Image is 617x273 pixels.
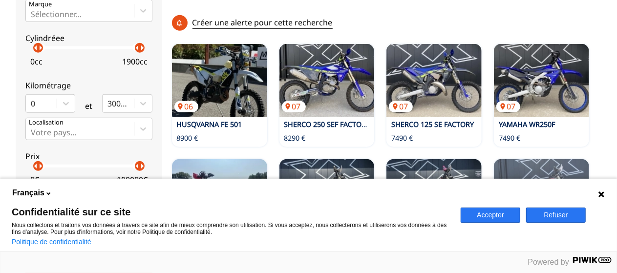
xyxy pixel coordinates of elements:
[389,101,413,112] p: 07
[35,160,46,172] p: arrow_right
[526,208,586,223] button: Refuser
[131,42,143,54] p: arrow_left
[131,160,143,172] p: arrow_left
[494,44,589,117] a: YAMAHA WR250F07
[499,120,555,129] a: YAMAHA WR250F
[499,133,520,143] p: 7490 €
[12,188,44,198] span: Français
[25,151,152,162] p: Prix
[279,44,375,117] img: SHERCO 250 SEF FACTORY
[177,133,198,143] p: 8900 €
[494,44,589,117] img: YAMAHA WR250F
[30,160,42,172] p: arrow_left
[177,120,242,129] a: HUSQVARNA FE 501
[494,159,589,232] a: FANTIC 310 XEF07
[386,44,482,117] img: SHERCO 125 SE FACTORY
[174,101,198,112] p: 06
[31,99,33,108] input: 0
[117,174,148,185] p: 100000 €
[461,208,520,223] button: Accepter
[30,42,42,54] p: arrow_left
[25,80,152,91] p: Kilométrage
[282,101,306,112] p: 07
[30,174,39,185] p: 0 €
[12,222,449,235] p: Nous collectons et traitons vos données à travers ce site afin de mieux comprendre son utilisatio...
[172,44,267,117] img: HUSQVARNA FE 501
[284,120,370,129] a: SHERCO 250 SEF FACTORY
[172,159,267,232] a: BETA XTRAINER 30002
[122,56,148,67] p: 1900 cc
[35,42,46,54] p: arrow_right
[25,33,152,43] p: Cylindréee
[391,120,474,129] a: SHERCO 125 SE FACTORY
[136,42,148,54] p: arrow_right
[279,44,375,117] a: SHERCO 250 SEF FACTORY07
[386,159,482,232] img: FANTIC XEF 250
[192,17,333,28] p: Créer une alerte pour cette recherche
[494,159,589,232] img: FANTIC 310 XEF
[528,258,570,266] span: Powered by
[29,118,64,127] p: Localisation
[386,159,482,232] a: FANTIC XEF 25007
[12,207,449,217] span: Confidentialité sur ce site
[107,99,109,108] input: 300000
[279,159,375,232] img: FANTIC 450 XEF
[30,56,43,67] p: 0 cc
[136,160,148,172] p: arrow_right
[279,159,375,232] a: FANTIC 450 XEF07
[391,133,413,143] p: 7490 €
[172,44,267,117] a: HUSQVARNA FE 50106
[496,101,520,112] p: 07
[172,159,267,232] img: BETA XTRAINER 300
[284,133,306,143] p: 8290 €
[386,44,482,117] a: SHERCO 125 SE FACTORY07
[31,128,33,137] input: Votre pays...
[12,238,91,246] a: Politique de confidentialité
[85,101,92,111] p: et
[31,10,33,19] input: MarqueSélectionner...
